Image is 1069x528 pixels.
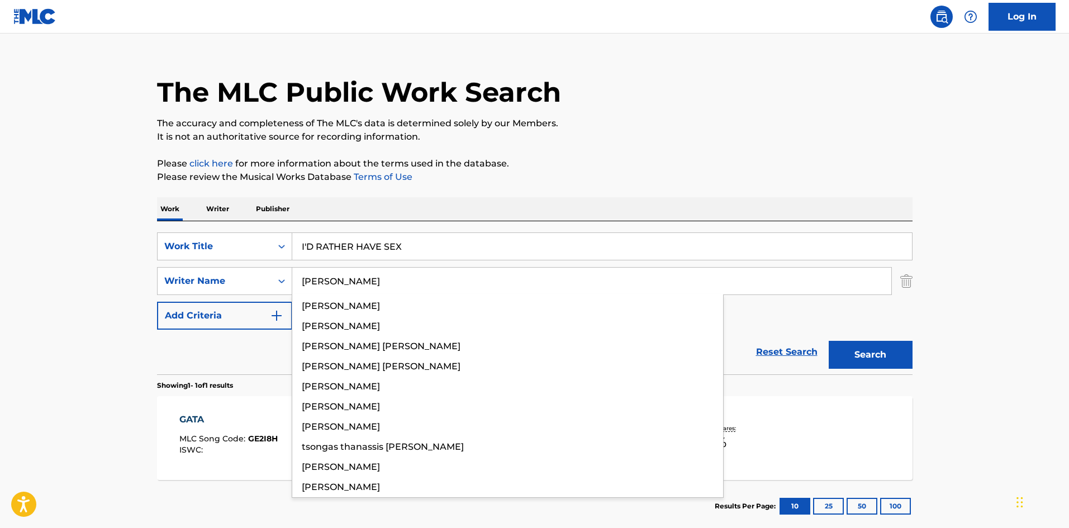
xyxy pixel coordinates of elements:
div: Help [959,6,982,28]
span: [PERSON_NAME] [302,401,380,412]
p: Showing 1 - 1 of 1 results [157,380,233,391]
div: GATA [179,413,278,426]
button: 25 [813,498,844,515]
span: [PERSON_NAME] [302,421,380,432]
span: GE2I8H [248,434,278,444]
span: [PERSON_NAME] [302,482,380,492]
span: [PERSON_NAME] [302,301,380,311]
span: [PERSON_NAME] [PERSON_NAME] [302,361,460,372]
h1: The MLC Public Work Search [157,75,561,109]
span: tsongas thanassis [PERSON_NAME] [302,441,464,452]
a: Terms of Use [351,172,412,182]
p: Results Per Page: [715,501,778,511]
span: [PERSON_NAME] [302,321,380,331]
div: Work Title [164,240,265,253]
p: Please for more information about the terms used in the database. [157,157,913,170]
img: Delete Criterion [900,267,913,295]
p: Writer [203,197,232,221]
img: search [935,10,948,23]
a: Reset Search [750,340,823,364]
img: 9d2ae6d4665cec9f34b9.svg [270,309,283,322]
a: click here [189,158,233,169]
span: MLC Song Code : [179,434,248,444]
img: help [964,10,977,23]
p: Work [157,197,183,221]
a: Public Search [930,6,953,28]
a: Log In [989,3,1056,31]
button: 100 [880,498,911,515]
span: [PERSON_NAME] [302,381,380,392]
div: Drag [1016,486,1023,519]
div: Writer Name [164,274,265,288]
button: 50 [847,498,877,515]
span: ISWC : [179,445,206,455]
p: It is not an authoritative source for recording information. [157,130,913,144]
form: Search Form [157,232,913,374]
button: Search [829,341,913,369]
button: Add Criteria [157,302,292,330]
p: Publisher [253,197,293,221]
img: MLC Logo [13,8,56,25]
span: [PERSON_NAME] [302,462,380,472]
button: 10 [780,498,810,515]
a: GATAMLC Song Code:GE2I8HISWC:Writers (10)[PERSON_NAME], [PERSON_NAME] [PERSON_NAME], [PERSON_NAME... [157,396,913,480]
p: Please review the Musical Works Database [157,170,913,184]
p: The accuracy and completeness of The MLC's data is determined solely by our Members. [157,117,913,130]
iframe: Chat Widget [1013,474,1069,528]
span: [PERSON_NAME] [PERSON_NAME] [302,341,460,351]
